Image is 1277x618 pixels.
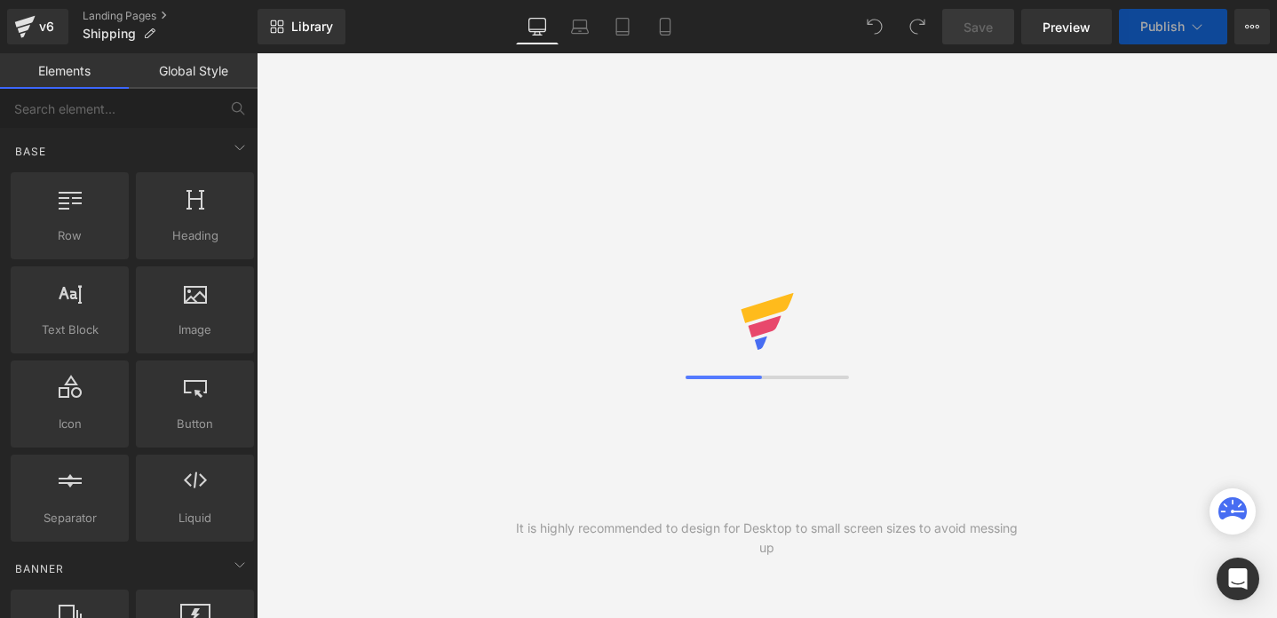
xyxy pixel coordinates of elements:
[141,321,249,339] span: Image
[129,53,258,89] a: Global Style
[644,9,686,44] a: Mobile
[1021,9,1112,44] a: Preview
[512,519,1022,558] div: It is highly recommended to design for Desktop to small screen sizes to avoid messing up
[258,9,345,44] a: New Library
[141,509,249,527] span: Liquid
[291,19,333,35] span: Library
[141,415,249,433] span: Button
[16,415,123,433] span: Icon
[83,9,258,23] a: Landing Pages
[16,509,123,527] span: Separator
[83,27,136,41] span: Shipping
[1043,18,1091,36] span: Preview
[1140,20,1185,34] span: Publish
[13,143,48,160] span: Base
[559,9,601,44] a: Laptop
[13,560,66,577] span: Banner
[601,9,644,44] a: Tablet
[516,9,559,44] a: Desktop
[857,9,892,44] button: Undo
[16,321,123,339] span: Text Block
[1119,9,1227,44] button: Publish
[7,9,68,44] a: v6
[964,18,993,36] span: Save
[16,226,123,245] span: Row
[1234,9,1270,44] button: More
[36,15,58,38] div: v6
[141,226,249,245] span: Heading
[900,9,935,44] button: Redo
[1217,558,1259,600] div: Open Intercom Messenger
